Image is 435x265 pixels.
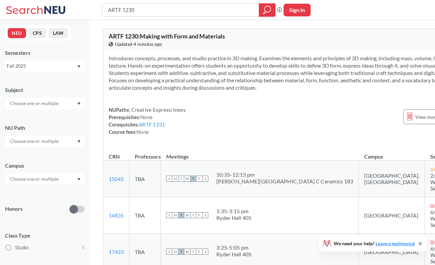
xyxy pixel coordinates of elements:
button: CPS [29,28,46,38]
span: S [166,249,172,255]
span: Class Type [5,232,85,239]
div: Dropdown arrow [5,136,85,147]
div: Dropdown arrow [5,173,85,185]
span: S [202,176,208,182]
input: Choose one or multiple [7,99,63,107]
label: Studio [6,243,85,252]
span: S [202,212,208,218]
span: S [166,176,172,182]
svg: Dropdown arrow [77,65,81,68]
span: T [178,212,184,218]
div: Campus [5,162,85,169]
a: ARTF 1231 [139,121,165,127]
div: 3:25 - 5:05 pm [216,244,252,251]
span: S [166,212,172,218]
td: TBA [129,197,161,234]
div: 1:35 - 3:15 pm [216,208,252,214]
input: Class, professor, course number, "phrase" [107,4,254,16]
a: Leave a testimonial [375,241,415,246]
svg: magnifying glass [263,5,271,15]
div: Subject [5,86,85,94]
span: T [178,176,184,182]
div: Ryder Hall 405 [216,251,252,258]
span: M [172,249,178,255]
svg: Dropdown arrow [77,178,81,181]
div: CRN [109,153,120,160]
div: Semesters [5,49,85,57]
a: 17423 [109,249,124,255]
p: Honors [5,205,23,213]
a: 15045 [109,176,124,182]
button: NEU [8,28,26,38]
div: [PERSON_NAME][GEOGRAPHIC_DATA] C Ceramics 183 [216,178,353,185]
button: Sign In [284,4,311,16]
div: Dropdown arrow [5,98,85,109]
span: ARTF 1230 : Making with Form and Materials [109,32,225,40]
a: 14835 [109,212,124,218]
span: We need your help! [334,241,415,246]
div: Ryder Hall 405 [216,214,252,221]
td: [GEOGRAPHIC_DATA], [GEOGRAPHIC_DATA] [359,161,425,197]
span: Creative Express/Innov [130,107,186,113]
input: Choose one or multiple [7,137,63,145]
span: M [172,212,178,218]
span: M [172,176,178,182]
span: T [178,249,184,255]
span: W [184,212,190,218]
th: Meetings [161,146,359,161]
button: LAW [49,28,68,38]
span: T [190,249,196,255]
span: T [190,176,196,182]
span: S [202,249,208,255]
div: magnifying glass [259,3,276,17]
svg: Dropdown arrow [77,140,81,143]
div: 10:35 - 12:15 pm [216,171,353,178]
span: None [137,129,149,135]
th: Professors [129,146,161,161]
span: F [196,176,202,182]
td: [GEOGRAPHIC_DATA] [359,197,425,234]
span: T [190,212,196,218]
svg: Dropdown arrow [77,102,81,105]
input: Choose one or multiple [7,175,63,183]
span: F [196,249,202,255]
span: Updated 4 minutes ago [115,40,162,48]
span: W [184,176,190,182]
div: NUPaths: Prerequisites: Corequisites: Course fees: [109,106,186,136]
div: Fall 2025Dropdown arrow [5,61,85,71]
td: TBA [129,161,161,197]
span: W [184,249,190,255]
div: Fall 2025 [7,62,77,70]
span: None [140,114,152,120]
span: F [196,212,202,218]
span: 1 [82,244,85,251]
div: NU Path [5,124,85,131]
th: Campus [359,146,425,161]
